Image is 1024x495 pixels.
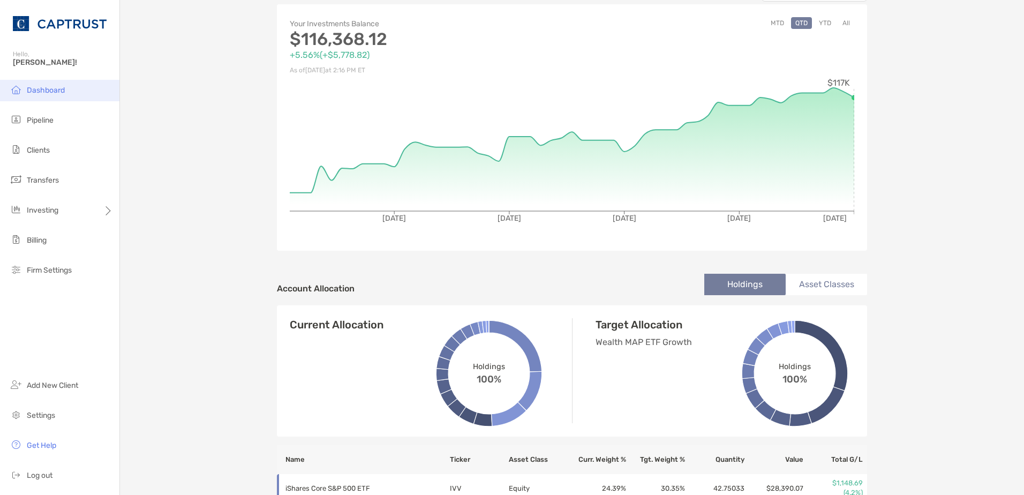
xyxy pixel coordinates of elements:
p: $1,148.69 [804,478,863,488]
tspan: $117K [827,78,850,88]
img: get-help icon [10,438,22,451]
tspan: [DATE] [823,214,847,223]
img: billing icon [10,233,22,246]
th: Tgt. Weight % [627,445,686,474]
span: Transfers [27,176,59,185]
tspan: [DATE] [727,214,751,223]
img: clients icon [10,143,22,156]
img: firm-settings icon [10,263,22,276]
th: Total G/L [804,445,867,474]
img: logout icon [10,468,22,481]
span: Holdings [779,362,810,371]
img: add_new_client icon [10,378,22,391]
img: CAPTRUST Logo [13,4,107,43]
span: [PERSON_NAME]! [13,58,113,67]
img: pipeline icon [10,113,22,126]
p: Your Investments Balance [290,17,572,31]
span: Log out [27,471,52,480]
p: As of [DATE] at 2:16 PM ET [290,64,572,77]
tspan: [DATE] [613,214,636,223]
span: Settings [27,411,55,420]
button: YTD [815,17,835,29]
th: Ticker [449,445,508,474]
span: Billing [27,236,47,245]
th: Value [745,445,804,474]
span: Clients [27,146,50,155]
th: Curr. Weight % [567,445,626,474]
h4: Current Allocation [290,318,383,331]
p: iShares Core S&P 500 ETF [285,482,435,495]
img: settings icon [10,408,22,421]
span: Firm Settings [27,266,72,275]
button: QTD [791,17,812,29]
th: Asset Class [508,445,567,474]
span: 100% [782,371,807,385]
img: transfers icon [10,173,22,186]
img: investing icon [10,203,22,216]
span: Investing [27,206,58,215]
h4: Account Allocation [277,283,355,294]
h4: Target Allocation [596,318,762,331]
span: Holdings [473,362,505,371]
span: Pipeline [27,116,54,125]
span: Add New Client [27,381,78,390]
li: Asset Classes [786,274,867,295]
tspan: [DATE] [498,214,521,223]
p: +5.56% ( +$5,778.82 ) [290,48,572,62]
p: Wealth MAP ETF Growth [596,335,762,349]
span: Dashboard [27,86,65,95]
tspan: [DATE] [382,214,406,223]
span: Get Help [27,441,56,450]
p: $116,368.12 [290,33,572,46]
button: All [838,17,854,29]
li: Holdings [704,274,786,295]
img: dashboard icon [10,83,22,96]
th: Quantity [686,445,744,474]
button: MTD [766,17,788,29]
th: Name [277,445,449,474]
span: 100% [477,371,501,385]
